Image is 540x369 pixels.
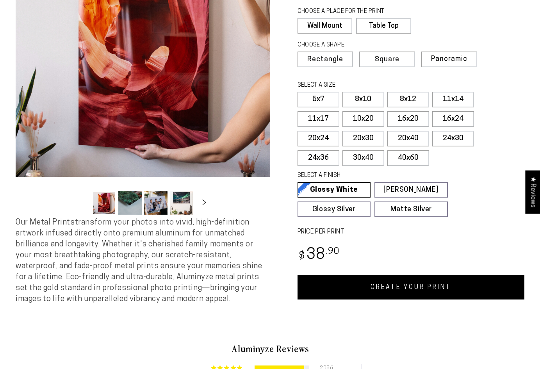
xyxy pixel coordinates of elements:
[387,131,429,146] label: 20x40
[374,201,448,217] a: Matte Silver
[298,150,339,166] label: 24x36
[432,131,474,146] label: 24x30
[342,92,384,107] label: 8x10
[144,191,168,215] button: Load image 3 in gallery view
[375,56,399,63] span: Square
[342,150,384,166] label: 30x40
[298,81,431,90] legend: SELECT A SIZE
[93,191,116,215] button: Load image 1 in gallery view
[342,131,384,146] label: 20x30
[432,92,474,107] label: 11x14
[432,111,474,127] label: 16x24
[170,191,193,215] button: Load image 4 in gallery view
[374,182,448,198] a: [PERSON_NAME]
[298,201,371,217] a: Glossy Silver
[118,191,142,215] button: Load image 2 in gallery view
[298,228,525,237] label: PRICE PER PRINT
[387,92,429,107] label: 8x12
[342,111,384,127] label: 10x20
[307,56,343,63] span: Rectangle
[298,171,431,180] legend: SELECT A FINISH
[298,92,339,107] label: 5x7
[42,342,498,355] h2: Aluminyze Reviews
[298,18,353,34] label: Wall Mount
[356,18,411,34] label: Table Top
[431,55,467,63] span: Panoramic
[525,170,540,214] div: Click to open Judge.me floating reviews tab
[298,41,405,50] legend: CHOOSE A SHAPE
[298,7,404,16] legend: CHOOSE A PLACE FOR THE PRINT
[16,219,262,303] span: Our Metal Prints transform your photos into vivid, high-definition artwork infused directly onto ...
[298,182,371,198] a: Glossy White
[299,251,305,262] span: $
[298,111,339,127] label: 11x17
[326,247,340,256] sup: .90
[298,275,525,299] a: CREATE YOUR PRINT
[298,131,339,146] label: 20x24
[298,248,340,263] bdi: 38
[387,150,429,166] label: 40x60
[387,111,429,127] label: 16x20
[73,194,90,211] button: Slide left
[196,194,213,211] button: Slide right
